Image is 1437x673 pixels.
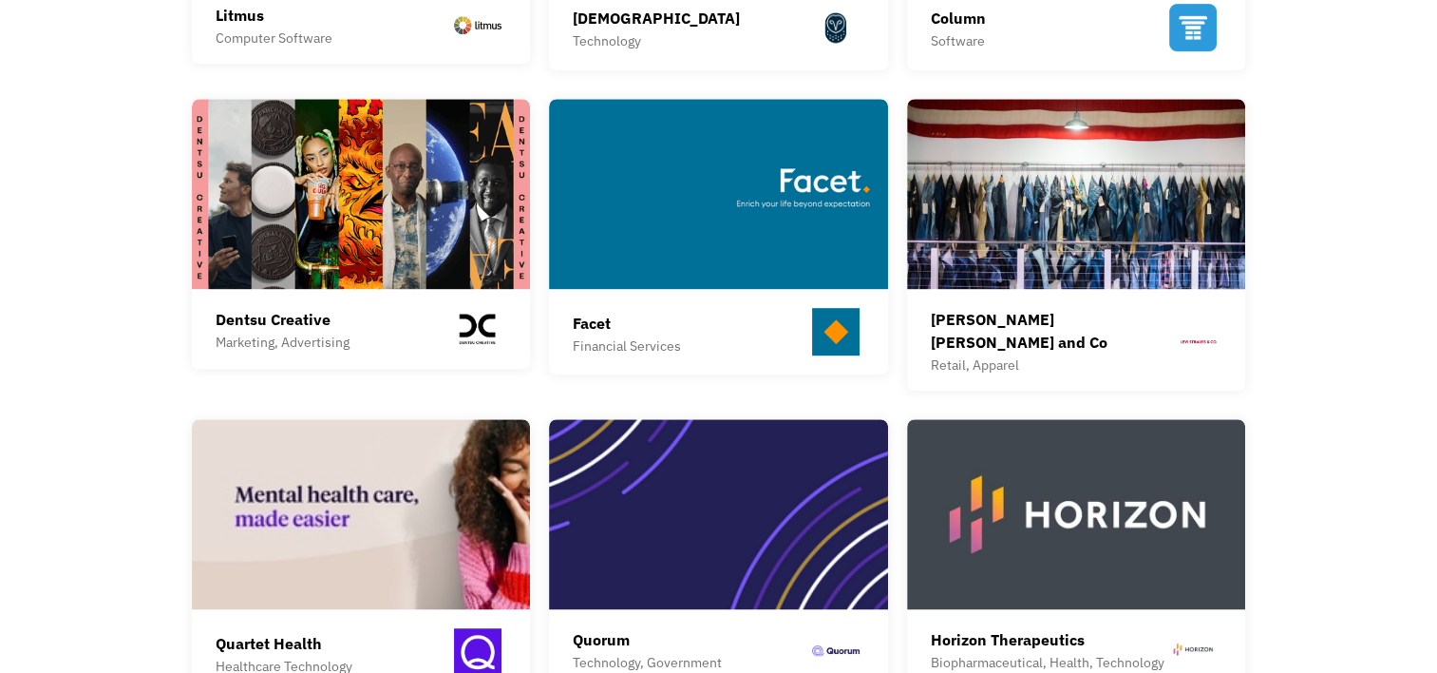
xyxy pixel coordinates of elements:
div: [DEMOGRAPHIC_DATA] [573,7,740,29]
div: Horizon Therapeutics [931,628,1164,651]
div: Quorum [573,628,722,651]
div: Quartet Health [216,632,352,655]
div: Column [931,7,986,29]
a: [PERSON_NAME] [PERSON_NAME] and CoRetail, Apparel [907,99,1246,391]
div: Computer Software [216,27,332,49]
div: Software [931,29,986,52]
div: Technology [573,29,740,52]
div: Marketing, Advertising [216,331,350,354]
div: Financial Services [573,335,681,357]
div: Litmus [216,4,332,27]
a: FacetFinancial Services [549,99,888,375]
div: Dentsu Creative [216,308,350,331]
div: [PERSON_NAME] [PERSON_NAME] and Co [931,308,1176,354]
a: Dentsu CreativeMarketing, Advertising [192,99,531,369]
div: Facet [573,312,681,335]
div: Retail, Apparel [931,354,1176,376]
